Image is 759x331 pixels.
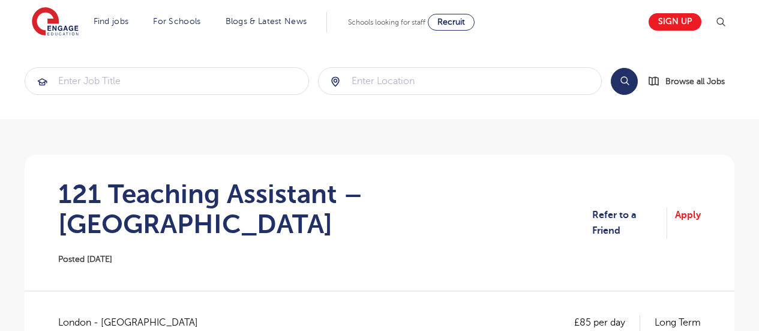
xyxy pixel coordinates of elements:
img: Engage Education [32,7,79,37]
span: Schools looking for staff [348,18,425,26]
a: For Schools [153,17,200,26]
span: Browse all Jobs [665,74,725,88]
a: Blogs & Latest News [226,17,307,26]
button: Search [611,68,638,95]
p: Long Term [655,315,701,330]
div: Submit [318,67,602,95]
input: Submit [25,68,308,94]
span: Posted [DATE] [58,255,112,264]
div: Submit [25,67,309,95]
a: Recruit [428,14,475,31]
span: Recruit [437,17,465,26]
span: London - [GEOGRAPHIC_DATA] [58,315,210,330]
a: Find jobs [94,17,129,26]
a: Sign up [649,13,701,31]
p: £85 per day [574,315,640,330]
a: Refer to a Friend [592,207,667,239]
input: Submit [319,68,602,94]
a: Apply [675,207,701,239]
h1: 121 Teaching Assistant – [GEOGRAPHIC_DATA] [58,179,592,239]
a: Browse all Jobs [647,74,734,88]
